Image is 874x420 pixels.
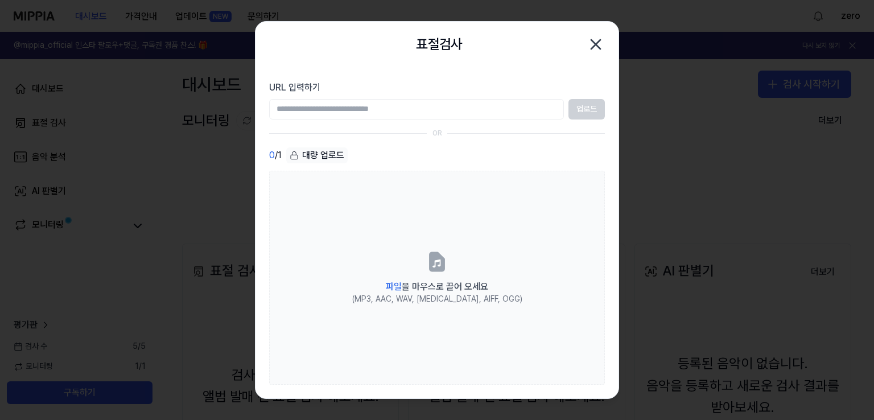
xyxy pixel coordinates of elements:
div: 대량 업로드 [286,147,348,163]
div: (MP3, AAC, WAV, [MEDICAL_DATA], AIFF, OGG) [352,294,522,305]
div: OR [432,129,442,138]
span: 을 마우스로 끌어 오세요 [386,281,488,292]
span: 0 [269,149,275,162]
label: URL 입력하기 [269,81,605,94]
div: / 1 [269,147,282,164]
span: 파일 [386,281,402,292]
h2: 표절검사 [416,34,463,55]
button: 대량 업로드 [286,147,348,164]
